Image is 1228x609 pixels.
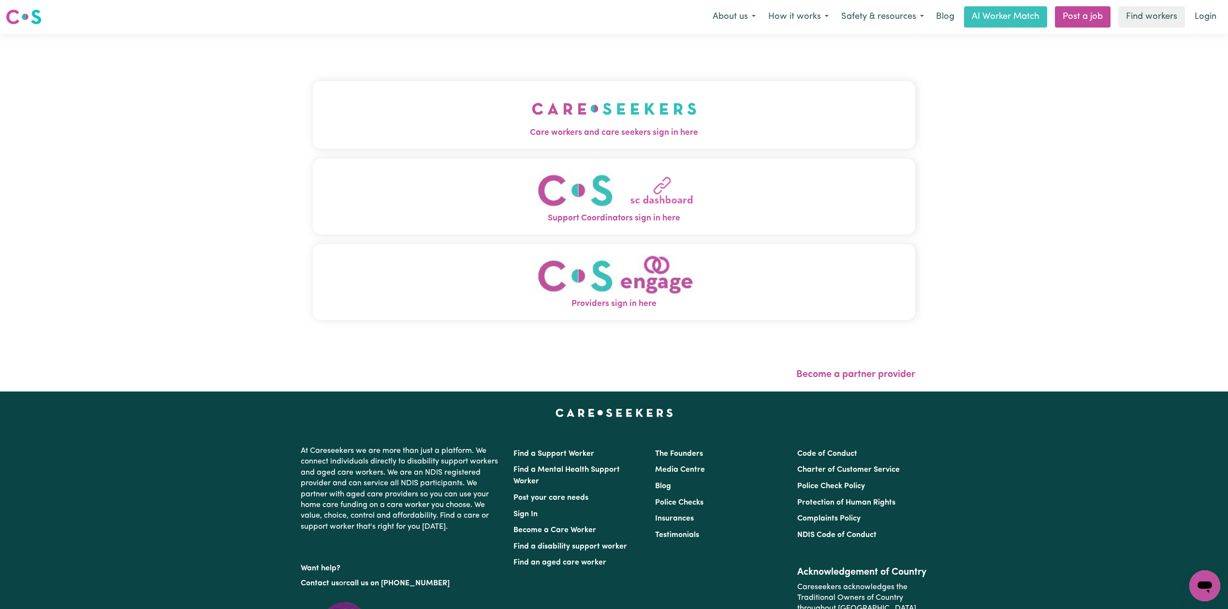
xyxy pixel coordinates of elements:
a: Blog [655,482,671,490]
a: Media Centre [655,466,705,474]
button: About us [706,7,762,27]
a: The Founders [655,450,703,458]
button: Providers sign in here [313,244,915,320]
button: Care workers and care seekers sign in here [313,81,915,149]
button: How it works [762,7,835,27]
a: Police Checks [655,499,703,507]
a: Blog [930,6,960,28]
a: Testimonials [655,531,699,539]
a: Careseekers logo [6,6,42,28]
a: Insurances [655,515,694,522]
iframe: Button to launch messaging window [1189,570,1220,601]
p: Want help? [301,559,502,574]
a: Find a disability support worker [513,543,627,551]
span: Providers sign in here [313,298,915,310]
a: Complaints Policy [797,515,861,522]
a: Police Check Policy [797,482,865,490]
a: Find a Support Worker [513,450,594,458]
span: Support Coordinators sign in here [313,212,915,225]
a: Login [1189,6,1222,28]
a: Code of Conduct [797,450,857,458]
a: Careseekers home page [556,409,673,417]
a: AI Worker Match [964,6,1047,28]
button: Support Coordinators sign in here [313,159,915,234]
a: call us on [PHONE_NUMBER] [346,580,450,587]
a: Find a Mental Health Support Worker [513,466,620,485]
a: Find an aged care worker [513,559,606,566]
a: Sign In [513,510,538,518]
a: NDIS Code of Conduct [797,531,877,539]
button: Safety & resources [835,7,930,27]
a: Post your care needs [513,494,588,502]
span: Care workers and care seekers sign in here [313,127,915,139]
a: Become a Care Worker [513,526,596,534]
a: Charter of Customer Service [797,466,900,474]
a: Find workers [1118,6,1185,28]
a: Protection of Human Rights [797,499,895,507]
h2: Acknowledgement of Country [797,566,927,578]
a: Post a job [1055,6,1111,28]
p: At Careseekers we are more than just a platform. We connect individuals directly to disability su... [301,442,502,536]
img: Careseekers logo [6,8,42,26]
p: or [301,574,502,593]
a: Become a partner provider [796,370,915,379]
a: Contact us [301,580,339,587]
